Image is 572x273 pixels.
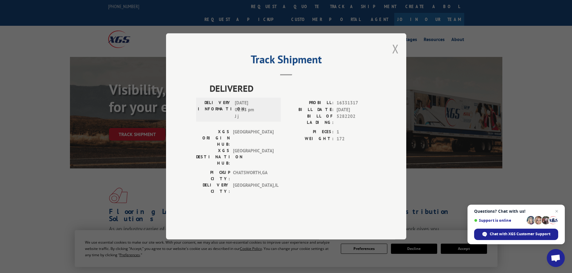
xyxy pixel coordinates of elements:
[474,218,525,223] span: Support is online
[235,100,275,120] span: [DATE] 01:33 pm J j
[233,170,274,182] span: CHATSWORTH , GA
[196,129,230,148] label: XGS ORIGIN HUB:
[474,229,558,240] div: Chat with XGS Customer Support
[286,100,334,107] label: PROBILL:
[474,209,558,214] span: Questions? Chat with us!
[196,170,230,182] label: PICKUP CITY:
[337,113,376,126] span: 5282202
[233,129,274,148] span: [GEOGRAPHIC_DATA]
[233,182,274,195] span: [GEOGRAPHIC_DATA] , IL
[196,55,376,67] h2: Track Shipment
[233,148,274,167] span: [GEOGRAPHIC_DATA]
[210,82,376,95] span: DELIVERED
[286,106,334,113] label: BILL DATE:
[286,135,334,142] label: WEIGHT:
[198,100,232,120] label: DELIVERY INFORMATION:
[553,208,560,215] span: Close chat
[286,129,334,136] label: PIECES:
[337,135,376,142] span: 172
[547,249,565,267] div: Open chat
[337,129,376,136] span: 1
[392,41,399,57] button: Close modal
[337,100,376,107] span: 16331317
[196,182,230,195] label: DELIVERY CITY:
[286,113,334,126] label: BILL OF LADING:
[337,106,376,113] span: [DATE]
[490,231,550,237] span: Chat with XGS Customer Support
[196,148,230,167] label: XGS DESTINATION HUB:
